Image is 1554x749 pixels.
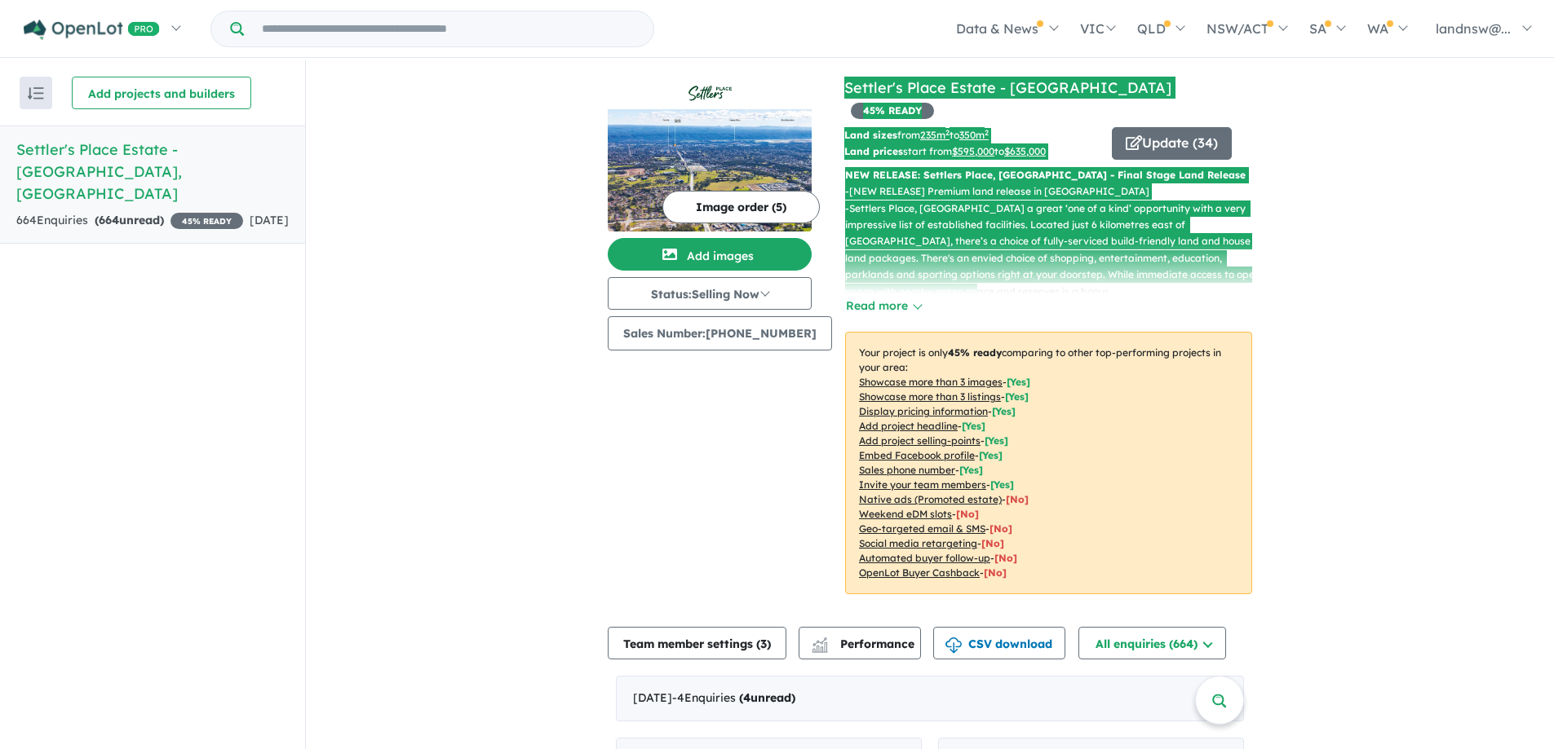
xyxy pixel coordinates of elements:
span: [No] [984,566,1007,579]
span: to [950,129,989,141]
span: [No] [994,552,1017,564]
u: Geo-targeted email & SMS [859,522,985,535]
span: 45 % READY [170,213,243,229]
span: [ Yes ] [985,434,1008,447]
span: [ Yes ] [1007,376,1030,388]
u: Add project headline [859,420,958,432]
span: 664 [99,213,119,227]
u: Weekend eDM slots [859,508,952,520]
a: Settler's Place Estate - Werrington LogoSettler's Place Estate - Werrington [608,77,812,231]
u: 235 m [920,129,950,141]
button: Add projects and builders [72,77,251,109]
img: Settler's Place Estate - Werrington Logo [614,83,805,103]
u: $ 635,000 [1004,145,1046,157]
span: [No] [981,537,1004,549]
span: [No] [990,522,1012,535]
sup: 2 [985,128,989,137]
span: landnsw@... [1436,20,1511,37]
button: Add images [608,238,812,271]
img: line-chart.svg [812,637,827,646]
span: [ Yes ] [979,449,1003,461]
u: Automated buyer follow-up [859,552,990,564]
span: [No] [1006,493,1029,505]
u: Sales phone number [859,464,955,476]
img: download icon [945,637,962,654]
u: 350 m [959,129,989,141]
u: Invite your team members [859,478,986,491]
u: $ 595,000 [952,145,994,157]
sup: 2 [945,128,950,137]
p: from [844,127,1100,143]
b: Land sizes [844,129,897,141]
div: 664 Enquir ies [16,211,243,231]
button: Team member settings (3) [608,627,786,659]
img: sort.svg [28,87,44,99]
span: [No] [956,508,979,520]
u: Native ads (Promoted estate) [859,493,1002,505]
button: Status:Selling Now [608,277,812,310]
span: [ Yes ] [959,464,983,476]
u: Showcase more than 3 listings [859,390,1001,403]
img: Openlot PRO Logo White [24,20,160,40]
span: 45 % READY [851,103,934,119]
button: Read more [845,297,922,315]
u: Embed Facebook profile [859,449,975,461]
p: Your project is only comparing to other top-performing projects in your area: - - - - - - - - - -... [845,332,1252,594]
span: Performance [814,637,914,651]
span: [ Yes ] [990,478,1014,491]
p: NEW RELEASE: Settlers Place, [GEOGRAPHIC_DATA] - Final Stage Land Release [845,167,1252,183]
u: Add project selling-points [859,434,981,447]
button: Sales Number:[PHONE_NUMBER] [608,316,832,350]
p: start from [844,143,1100,160]
span: [DATE] [250,213,289,227]
button: Update (34) [1112,127,1232,160]
p: - Settlers Place, [GEOGRAPHIC_DATA] a great ‘one of a kind’ opportunity with a very impressive li... [845,200,1265,300]
strong: ( unread) [95,213,164,227]
span: 3 [760,637,767,651]
span: 4 [743,690,750,705]
p: - [NEW RELEASE] Premium land release in [GEOGRAPHIC_DATA] [845,183,1265,200]
span: - 4 Enquir ies [672,690,795,705]
b: 45 % ready [948,346,1002,359]
strong: ( unread) [739,690,795,705]
button: CSV download [933,627,1065,659]
u: Display pricing information [859,405,988,417]
u: Social media retargeting [859,537,977,549]
div: [DATE] [616,676,1244,721]
span: to [994,145,1046,157]
a: Settler's Place Estate - [GEOGRAPHIC_DATA] [844,78,1171,97]
button: All enquiries (664) [1078,627,1226,659]
u: Showcase more than 3 images [859,376,1003,388]
button: Image order (5) [662,191,820,223]
input: Try estate name, suburb, builder or developer [247,11,650,46]
u: OpenLot Buyer Cashback [859,566,980,579]
h5: Settler's Place Estate - [GEOGRAPHIC_DATA] , [GEOGRAPHIC_DATA] [16,139,289,205]
span: [ Yes ] [962,420,985,432]
span: [ Yes ] [992,405,1016,417]
span: [ Yes ] [1005,390,1029,403]
b: Land prices [844,145,903,157]
img: bar-chart.svg [812,642,828,653]
button: Performance [799,627,921,659]
img: Settler's Place Estate - Werrington [608,109,812,231]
